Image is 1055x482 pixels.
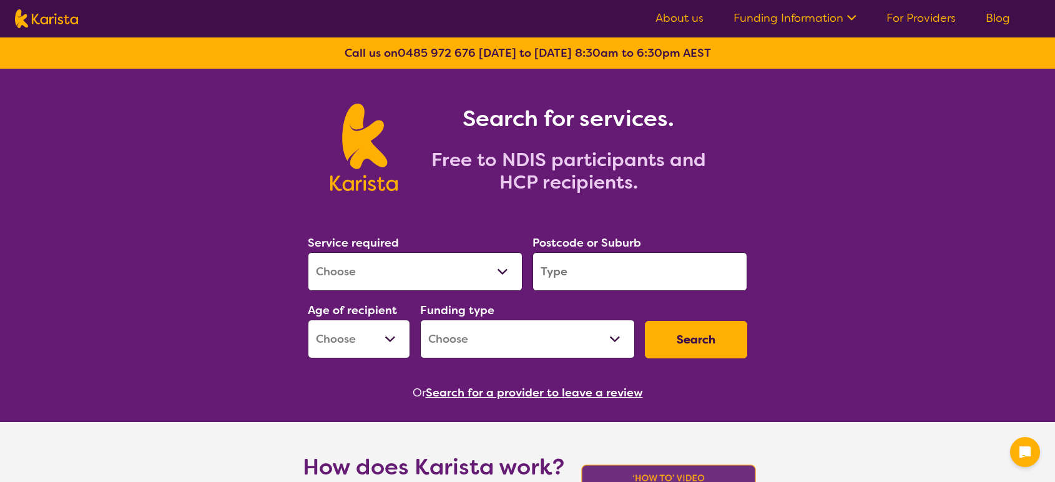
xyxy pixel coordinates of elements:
img: Karista logo [15,9,78,28]
img: Karista logo [330,104,397,191]
a: Blog [986,11,1010,26]
h2: Free to NDIS participants and HCP recipients. [413,149,725,194]
h1: How does Karista work? [303,452,565,482]
span: Or [413,383,426,402]
h1: Search for services. [413,104,725,134]
label: Service required [308,235,399,250]
button: Search for a provider to leave a review [426,383,643,402]
button: Search [645,321,747,358]
a: 0485 972 676 [398,46,476,61]
label: Funding type [420,303,494,318]
b: Call us on [DATE] to [DATE] 8:30am to 6:30pm AEST [345,46,711,61]
a: For Providers [886,11,956,26]
label: Postcode or Suburb [532,235,641,250]
a: About us [655,11,704,26]
input: Type [532,252,747,291]
a: Funding Information [734,11,856,26]
label: Age of recipient [308,303,397,318]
